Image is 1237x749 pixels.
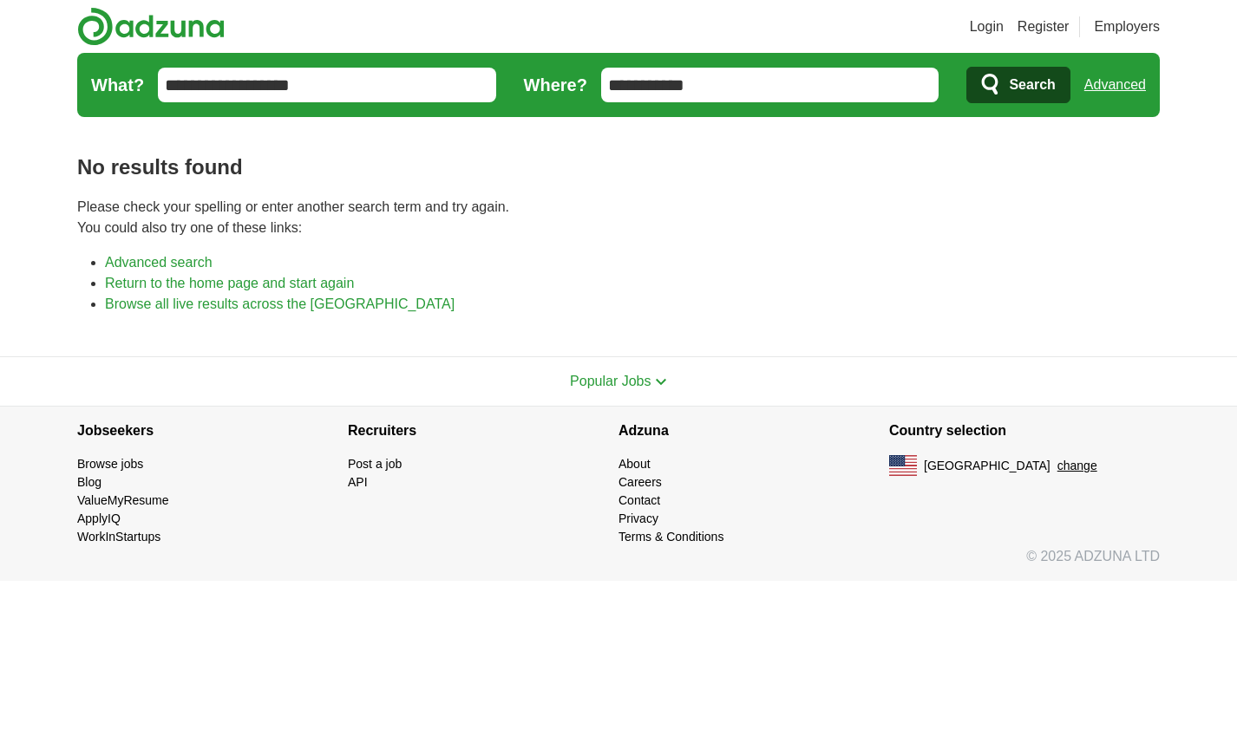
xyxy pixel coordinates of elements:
[105,255,213,270] a: Advanced search
[889,407,1160,455] h4: Country selection
[1094,16,1160,37] a: Employers
[105,276,354,290] a: Return to the home page and start again
[63,546,1174,581] div: © 2025 ADZUNA LTD
[77,530,160,544] a: WorkInStartups
[348,457,402,471] a: Post a job
[618,457,651,471] a: About
[618,475,662,489] a: Careers
[91,72,144,98] label: What?
[570,374,651,388] span: Popular Jobs
[970,16,1004,37] a: Login
[524,72,587,98] label: Where?
[77,511,121,525] a: ApplyIQ
[1084,68,1146,102] a: Advanced
[77,7,225,46] img: Adzuna logo
[618,493,660,507] a: Contact
[105,296,455,311] a: Browse all live results across the [GEOGRAPHIC_DATA]
[77,197,1160,238] p: Please check your spelling or enter another search term and try again. You could also try one of ...
[77,457,143,471] a: Browse jobs
[77,475,101,489] a: Blog
[618,530,723,544] a: Terms & Conditions
[1009,68,1055,102] span: Search
[348,475,368,489] a: API
[77,493,169,507] a: ValueMyResume
[924,457,1050,475] span: [GEOGRAPHIC_DATA]
[966,67,1070,103] button: Search
[618,511,658,525] a: Privacy
[77,152,1160,183] h1: No results found
[889,455,917,476] img: US flag
[1018,16,1070,37] a: Register
[655,378,667,386] img: toggle icon
[1057,457,1097,475] button: change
